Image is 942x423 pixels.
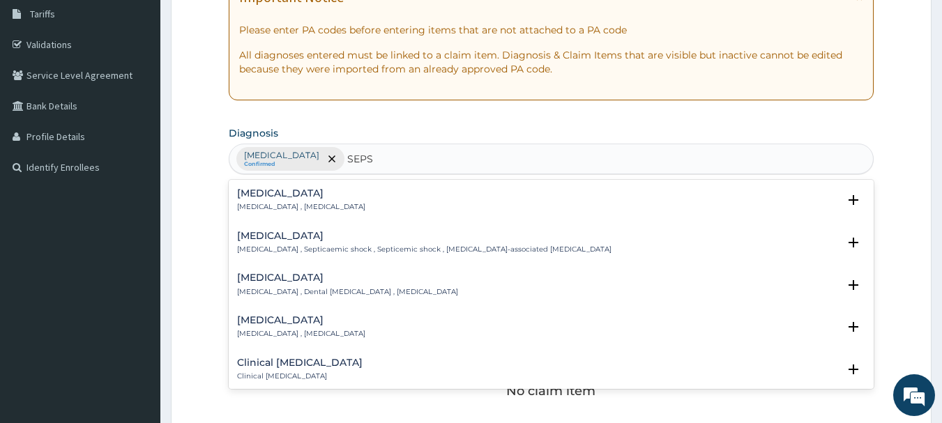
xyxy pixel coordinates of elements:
[845,361,862,378] i: open select status
[237,245,611,254] p: [MEDICAL_DATA] , Septicaemic shock , Septicemic shock , [MEDICAL_DATA]-associated [MEDICAL_DATA]
[237,202,365,212] p: [MEDICAL_DATA] , [MEDICAL_DATA]
[237,329,365,339] p: [MEDICAL_DATA] , [MEDICAL_DATA]
[326,153,338,165] span: remove selection option
[244,161,319,168] small: Confirmed
[845,277,862,293] i: open select status
[237,287,458,297] p: [MEDICAL_DATA] , Dental [MEDICAL_DATA] , [MEDICAL_DATA]
[239,48,864,76] p: All diagnoses entered must be linked to a claim item. Diagnosis & Claim Items that are visible bu...
[237,371,363,381] p: Clinical [MEDICAL_DATA]
[30,8,55,20] span: Tariffs
[237,188,365,199] h4: [MEDICAL_DATA]
[845,234,862,251] i: open select status
[239,23,864,37] p: Please enter PA codes before entering items that are not attached to a PA code
[7,278,266,327] textarea: Type your message and hit 'Enter'
[506,384,595,398] p: No claim item
[26,70,56,105] img: d_794563401_company_1708531726252_794563401
[229,7,262,40] div: Minimize live chat window
[81,124,192,265] span: We're online!
[237,357,363,368] h4: Clinical [MEDICAL_DATA]
[229,126,278,140] label: Diagnosis
[237,231,611,241] h4: [MEDICAL_DATA]
[237,315,365,325] h4: [MEDICAL_DATA]
[244,150,319,161] p: [MEDICAL_DATA]
[845,318,862,335] i: open select status
[845,192,862,208] i: open select status
[237,272,458,283] h4: [MEDICAL_DATA]
[73,78,234,96] div: Chat with us now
